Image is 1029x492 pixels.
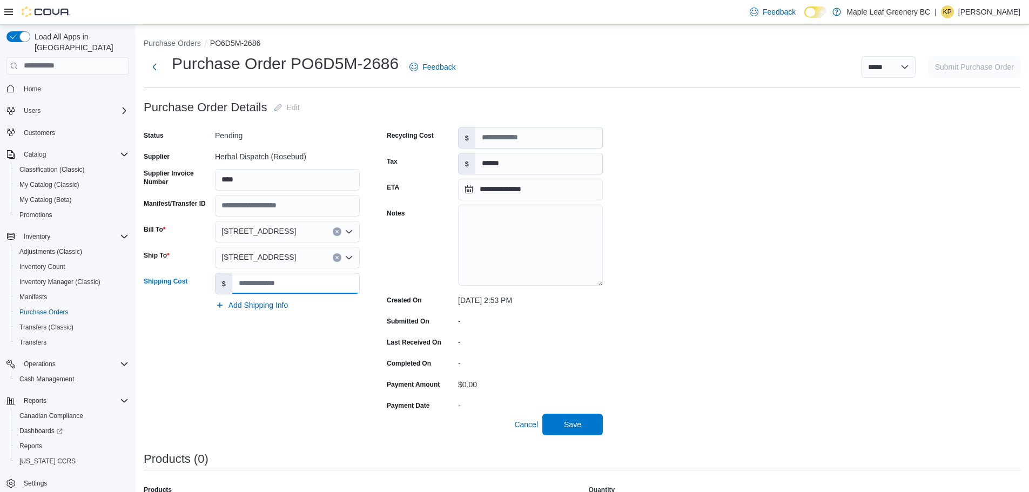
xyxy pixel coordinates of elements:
span: Inventory [19,230,129,243]
button: PO6D5M-2686 [210,39,260,48]
span: Edit [287,102,300,113]
label: Bill To [144,225,165,234]
button: Purchase Orders [144,39,201,48]
a: My Catalog (Classic) [15,178,84,191]
a: Transfers (Classic) [15,321,78,334]
button: Classification (Classic) [11,162,133,177]
a: Home [19,83,45,96]
span: Save [564,419,581,430]
button: Cash Management [11,372,133,387]
a: Promotions [15,208,57,221]
span: Settings [24,479,47,488]
div: - [458,334,603,347]
label: ETA [387,183,399,192]
a: Customers [19,126,59,139]
button: Promotions [11,207,133,223]
button: My Catalog (Beta) [11,192,133,207]
button: Manifests [11,289,133,305]
a: Inventory Manager (Classic) [15,275,105,288]
h1: Purchase Order PO6D5M-2686 [172,53,399,75]
a: Feedback [745,1,800,23]
span: Promotions [15,208,129,221]
span: Adjustments (Classic) [19,247,82,256]
label: Created On [387,296,422,305]
span: [US_STATE] CCRS [19,457,76,466]
label: Payment Amount [387,380,440,389]
a: Cash Management [15,373,78,386]
button: Home [2,81,133,97]
label: Ship To [144,251,170,260]
div: - [458,397,603,410]
span: Inventory Manager (Classic) [19,278,100,286]
span: Cash Management [19,375,74,383]
span: Catalog [24,150,46,159]
span: Transfers [15,336,129,349]
div: Krystle Parsons [941,5,954,18]
span: Reports [15,440,129,453]
label: $ [216,273,232,294]
a: Inventory Count [15,260,70,273]
a: My Catalog (Beta) [15,193,76,206]
button: Users [2,103,133,118]
a: Dashboards [15,424,67,437]
input: Dark Mode [804,6,827,18]
button: My Catalog (Classic) [11,177,133,192]
a: Purchase Orders [15,306,73,319]
button: Transfers [11,335,133,350]
span: Customers [19,126,129,139]
span: Home [19,82,129,96]
span: Users [24,106,41,115]
button: Add Shipping Info [211,294,293,316]
button: Save [542,414,603,435]
label: Supplier Invoice Number [144,169,211,186]
div: - [458,313,603,326]
span: Reports [24,396,46,405]
span: Load All Apps in [GEOGRAPHIC_DATA] [30,31,129,53]
span: Feedback [763,6,796,17]
button: Edit [270,97,304,118]
span: Classification (Classic) [15,163,129,176]
span: Transfers [19,338,46,347]
span: Transfers (Classic) [15,321,129,334]
a: Transfers [15,336,51,349]
span: My Catalog (Classic) [15,178,129,191]
span: Inventory Count [15,260,129,273]
span: Manifests [15,291,129,304]
span: Dashboards [19,427,63,435]
span: Purchase Orders [15,306,129,319]
a: Canadian Compliance [15,409,88,422]
span: Operations [19,358,129,370]
span: My Catalog (Beta) [19,196,72,204]
a: Classification (Classic) [15,163,89,176]
span: Settings [19,476,129,490]
span: Washington CCRS [15,455,129,468]
span: Purchase Orders [19,308,69,316]
button: Next [144,56,165,78]
span: [STREET_ADDRESS] [221,251,296,264]
span: Canadian Compliance [15,409,129,422]
button: Open list of options [345,227,353,236]
span: Inventory [24,232,50,241]
div: [DATE] 2:53 PM [458,292,603,305]
label: Shipping Cost [144,277,187,286]
span: Dashboards [15,424,129,437]
img: Cova [22,6,70,17]
label: Supplier [144,152,170,161]
span: Manifests [19,293,47,301]
span: Inventory Manager (Classic) [15,275,129,288]
span: Add Shipping Info [228,300,288,311]
button: Operations [2,356,133,372]
span: KP [943,5,952,18]
label: Submitted On [387,317,429,326]
label: Status [144,131,164,140]
a: Manifests [15,291,51,304]
a: Feedback [405,56,460,78]
button: Open list of options [345,253,353,262]
span: Submit Purchase Order [935,62,1014,72]
div: Pending [215,127,360,140]
span: Home [24,85,41,93]
button: Reports [2,393,133,408]
button: Clear input [333,253,341,262]
button: Clear input [333,227,341,236]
